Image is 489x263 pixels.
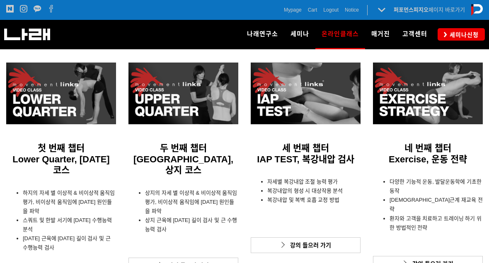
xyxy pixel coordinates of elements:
a: 강의 들으러 가기 [251,237,361,253]
li: 상지의 자세 별 이상적 & 비이상적 움직임 평가, 비이상적 움직임에 [DATE] 원인들을 파악 [145,188,238,216]
span: 세미나신청 [447,31,479,39]
a: Cart [308,6,317,14]
span: 매거진 [371,30,390,38]
a: 퍼포먼스피지오페이지 바로가기 [394,7,465,13]
p: 환자와 고객을 치료하고 트레이닝 하기 위한 방법적인 전략 [390,214,483,232]
a: 세미나신청 [438,28,485,40]
a: 매거진 [365,20,396,49]
p: 복강내압 및 복벽 호흡 교정 방법 [267,195,361,205]
p: [DATE] 근육에 [DATE] 길이 검사 및 근 수행능력 검사 [23,234,116,252]
a: 나래연구소 [241,20,284,49]
span: 세 번째 챕터 [282,143,329,153]
a: Logout [323,6,339,14]
span: 온라인클래스 [322,27,359,41]
li: 다양한 기능적 운동, 발달운동학에 기초한 동작 [390,177,483,195]
li: 자세별 복강내압 조절 능력 평가 [267,177,361,186]
li: 스쿼트 및 한발 서기에 [DATE] 수행능력 분석 [23,216,116,234]
a: 세미나 [284,20,315,49]
p: [DEMOGRAPHIC_DATA]근계 재교육 전략 [390,195,483,214]
span: 첫 번째 챕터 [38,143,84,153]
span: [GEOGRAPHIC_DATA], 상지 코스 [133,154,233,175]
span: IAP TEST, 복강내압 검사 [257,154,354,164]
a: 고객센터 [396,20,433,49]
span: Exercise, 운동 전략 [389,154,467,164]
span: 두 번째 챕터 [160,143,206,153]
strong: 퍼포먼스피지오 [394,7,428,13]
a: 온라인클래스 [315,20,365,49]
a: Notice [345,6,359,14]
span: 네 번째 챕터 [404,143,451,153]
p: 복강내압의 형성 시 대상작용 분석 [267,186,361,195]
span: 세미나 [290,30,309,38]
span: Lower Quarter, [DATE] 코스 [12,154,109,175]
li: 하지의 자세 별 이상적 & 비이상적 움직임 평가, 비이상적 움직임에 [DATE] 원인들을 파악 [23,188,116,216]
p: 상지 근육에 [DATE] 길이 검사 및 근 수행능력 검사 [145,216,238,234]
span: 고객센터 [402,30,427,38]
a: Mypage [284,6,302,14]
span: 나래연구소 [247,30,278,38]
